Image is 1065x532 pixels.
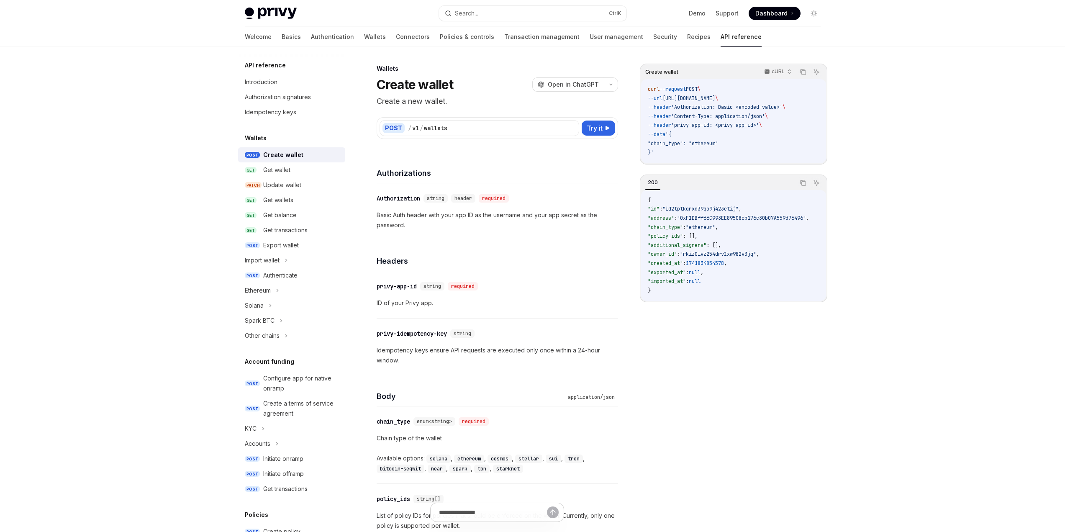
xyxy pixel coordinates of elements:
div: , [449,463,474,473]
div: / [408,124,411,132]
div: Solana [245,301,264,311]
span: : [674,215,677,221]
div: Other chains [245,331,280,341]
button: Search...CtrlK [439,6,626,21]
button: cURL [760,65,795,79]
span: POST [245,471,260,477]
a: Recipes [687,27,711,47]
code: sui [546,455,561,463]
div: privy-app-id [377,282,417,290]
span: : [683,260,686,267]
span: \ [783,104,785,111]
a: POSTGet transactions [238,481,345,496]
span: : [686,269,689,276]
h4: Authorizations [377,167,618,179]
div: privy-idempotency-key [377,329,447,338]
a: Introduction [238,75,345,90]
div: Export wallet [263,240,299,250]
a: User management [590,27,643,47]
span: "exported_at" [648,269,686,276]
span: string [423,283,441,290]
code: bitcoin-segwit [377,465,424,473]
span: null [689,278,701,285]
span: : [677,251,680,257]
div: policy_ids [377,495,410,503]
div: 200 [645,177,660,188]
button: Send message [547,506,559,518]
div: POST [382,123,405,133]
a: Demo [689,9,706,18]
h5: Policies [245,510,268,520]
div: Configure app for native onramp [263,373,340,393]
h5: Wallets [245,133,267,143]
span: string [454,330,471,337]
button: Try it [582,121,615,136]
p: ID of your Privy app. [377,298,618,308]
div: / [420,124,423,132]
span: POST [245,380,260,387]
span: , [701,269,703,276]
span: --header [648,113,671,120]
div: Update wallet [263,180,301,190]
a: Wallets [364,27,386,47]
span: --url [648,95,662,102]
span: POST [245,486,260,492]
span: --data [648,131,665,138]
span: POST [245,272,260,279]
div: Get transactions [263,225,308,235]
span: "imported_at" [648,278,686,285]
span: curl [648,86,660,93]
a: POSTAuthenticate [238,268,345,283]
div: , [515,453,546,463]
span: "policy_ids" [648,233,683,239]
p: cURL [772,68,785,75]
span: '{ [665,131,671,138]
p: Create a new wallet. [377,95,618,107]
div: Authorization [377,194,420,203]
span: POST [245,242,260,249]
span: , [715,224,718,231]
span: GET [245,167,257,173]
p: Chain type of the wallet [377,433,618,443]
span: "additional_signers" [648,242,706,249]
div: , [565,453,586,463]
span: string [427,195,444,202]
span: header [454,195,472,202]
span: }' [648,149,654,156]
div: required [459,417,489,426]
a: POSTExport wallet [238,238,345,253]
div: v1 [412,124,419,132]
code: starknet [493,465,523,473]
a: Dashboard [749,7,801,20]
a: Authorization signatures [238,90,345,105]
div: required [448,282,478,290]
div: Initiate offramp [263,469,304,479]
span: : [660,206,662,212]
a: POSTInitiate onramp [238,451,345,466]
span: , [756,251,759,257]
span: Ctrl K [609,10,621,17]
span: "id" [648,206,660,212]
span: : [], [683,233,698,239]
div: Ethereum [245,285,271,296]
span: Dashboard [755,9,788,18]
a: POSTCreate a terms of service agreement [238,396,345,421]
div: Authorization signatures [245,92,311,102]
code: cosmos [488,455,512,463]
a: Security [653,27,677,47]
a: GETGet balance [238,208,345,223]
div: , [546,453,565,463]
span: "ethereum" [686,224,715,231]
a: Authentication [311,27,354,47]
a: POSTConfigure app for native onramp [238,371,345,396]
span: "address" [648,215,674,221]
code: spark [449,465,471,473]
code: ethereum [454,455,484,463]
h5: API reference [245,60,286,70]
div: Introduction [245,77,277,87]
button: Copy the contents from the code block [798,177,808,188]
span: 1741834854578 [686,260,724,267]
a: Policies & controls [440,27,494,47]
a: POSTInitiate offramp [238,466,345,481]
a: Transaction management [504,27,580,47]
